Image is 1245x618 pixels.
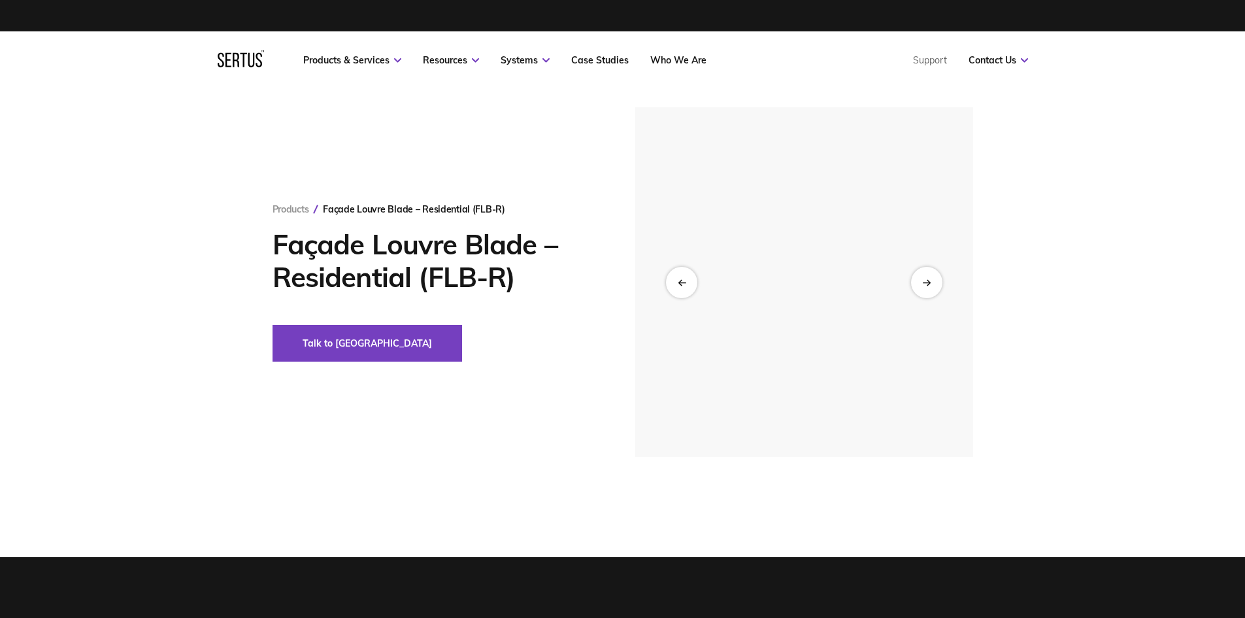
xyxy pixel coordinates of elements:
a: Case Studies [571,54,629,66]
a: Who We Are [650,54,706,66]
h1: Façade Louvre Blade – Residential (FLB-R) [273,228,596,294]
a: Contact Us [969,54,1028,66]
a: Products & Services [303,54,401,66]
a: Support [913,54,947,66]
a: Products [273,203,309,215]
a: Systems [501,54,550,66]
a: Resources [423,54,479,66]
button: Talk to [GEOGRAPHIC_DATA] [273,325,462,362]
